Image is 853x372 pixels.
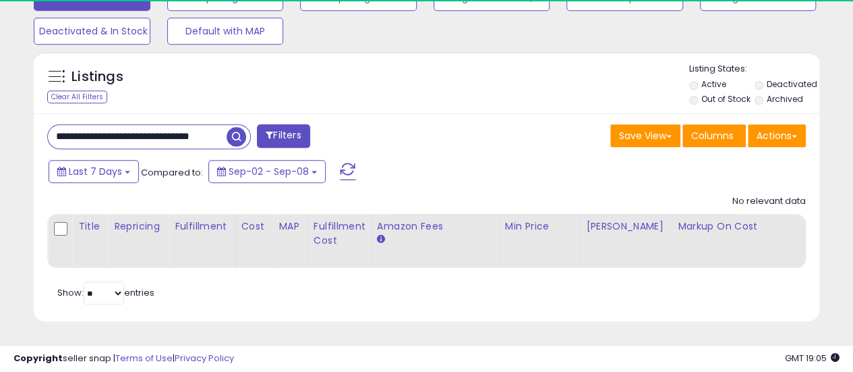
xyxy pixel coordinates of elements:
label: Active [701,78,726,90]
strong: Copyright [13,352,63,365]
button: Sep-02 - Sep-08 [208,160,326,183]
span: Sep-02 - Sep-08 [229,165,309,178]
button: Filters [257,124,310,148]
div: Markup on Cost [678,219,794,234]
div: Clear All Filters [47,90,107,103]
div: Title [78,219,102,234]
button: Actions [748,124,806,147]
a: Terms of Use [115,352,173,365]
span: Columns [691,129,734,142]
h5: Listings [71,68,123,86]
div: No relevant data [732,195,806,208]
div: Repricing [114,219,163,234]
label: Out of Stock [701,93,750,105]
button: Save View [610,124,680,147]
div: Fulfillable Quantity [806,219,852,248]
label: Archived [767,93,803,105]
button: Last 7 Days [49,160,139,183]
span: Last 7 Days [69,165,122,178]
button: Columns [682,124,746,147]
div: MAP [278,219,301,234]
div: [PERSON_NAME] [586,219,666,234]
small: Amazon Fees. [377,234,385,246]
div: Fulfillment Cost [314,219,365,248]
button: Default with MAP [167,18,284,45]
span: Show: entries [57,286,154,299]
p: Listing States: [689,63,819,76]
div: Cost [241,219,268,234]
th: The percentage added to the cost of goods (COGS) that forms the calculator for Min & Max prices. [672,214,800,268]
div: Min Price [505,219,575,234]
label: Deactivated [767,78,817,90]
div: Fulfillment [175,219,229,234]
div: Amazon Fees [377,219,494,234]
button: Deactivated & In Stock [34,18,150,45]
div: seller snap | | [13,352,234,365]
span: 2025-09-16 19:05 GMT [785,352,840,365]
span: Compared to: [141,166,203,179]
a: Privacy Policy [175,352,234,365]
